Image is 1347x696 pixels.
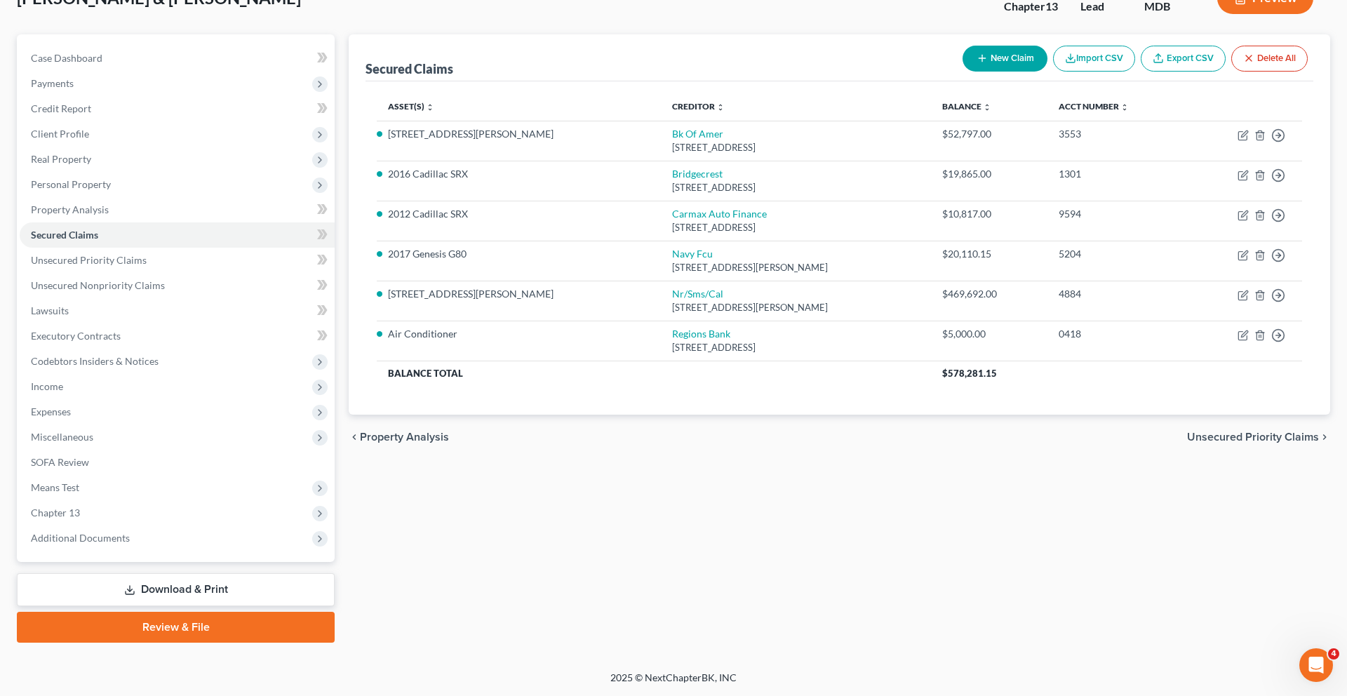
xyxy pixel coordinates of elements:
[31,431,93,443] span: Miscellaneous
[672,221,919,234] div: [STREET_ADDRESS]
[1059,167,1177,181] div: 1301
[942,167,1036,181] div: $19,865.00
[942,101,991,112] a: Balance unfold_more
[672,261,919,274] div: [STREET_ADDRESS][PERSON_NAME]
[31,380,63,392] span: Income
[31,456,89,468] span: SOFA Review
[31,355,159,367] span: Codebtors Insiders & Notices
[672,288,723,300] a: Nr/Sms/Cal
[31,77,74,89] span: Payments
[672,328,730,340] a: Regions Bank
[942,247,1036,261] div: $20,110.15
[274,671,1073,696] div: 2025 © NextChapterBK, INC
[31,203,109,215] span: Property Analysis
[349,431,360,443] i: chevron_left
[20,450,335,475] a: SOFA Review
[1231,46,1308,72] button: Delete All
[1059,127,1177,141] div: 3553
[31,102,91,114] span: Credit Report
[672,168,723,180] a: Bridgecrest
[20,46,335,71] a: Case Dashboard
[20,222,335,248] a: Secured Claims
[672,248,713,260] a: Navy Fcu
[1059,287,1177,301] div: 4884
[349,431,449,443] button: chevron_left Property Analysis
[1328,648,1339,660] span: 4
[1299,648,1333,682] iframe: Intercom live chat
[942,127,1036,141] div: $52,797.00
[426,103,434,112] i: unfold_more
[672,301,919,314] div: [STREET_ADDRESS][PERSON_NAME]
[31,178,111,190] span: Personal Property
[716,103,725,112] i: unfold_more
[20,298,335,323] a: Lawsuits
[17,612,335,643] a: Review & File
[31,52,102,64] span: Case Dashboard
[942,207,1036,221] div: $10,817.00
[360,431,449,443] span: Property Analysis
[377,361,931,386] th: Balance Total
[983,103,991,112] i: unfold_more
[672,141,919,154] div: [STREET_ADDRESS]
[672,101,725,112] a: Creditor unfold_more
[31,304,69,316] span: Lawsuits
[31,153,91,165] span: Real Property
[1059,207,1177,221] div: 9594
[672,128,723,140] a: Bk Of Amer
[1059,101,1129,112] a: Acct Number unfold_more
[1187,431,1319,443] span: Unsecured Priority Claims
[388,127,650,141] li: [STREET_ADDRESS][PERSON_NAME]
[388,207,650,221] li: 2012 Cadillac SRX
[1059,327,1177,341] div: 0418
[672,341,919,354] div: [STREET_ADDRESS]
[942,327,1036,341] div: $5,000.00
[388,327,650,341] li: Air Conditioner
[366,60,453,77] div: Secured Claims
[31,406,71,417] span: Expenses
[963,46,1047,72] button: New Claim
[388,247,650,261] li: 2017 Genesis G80
[1319,431,1330,443] i: chevron_right
[388,167,650,181] li: 2016 Cadillac SRX
[1059,247,1177,261] div: 5204
[388,101,434,112] a: Asset(s) unfold_more
[31,532,130,544] span: Additional Documents
[20,197,335,222] a: Property Analysis
[672,208,767,220] a: Carmax Auto Finance
[31,330,121,342] span: Executory Contracts
[17,573,335,606] a: Download & Print
[20,96,335,121] a: Credit Report
[31,229,98,241] span: Secured Claims
[31,128,89,140] span: Client Profile
[31,481,79,493] span: Means Test
[388,287,650,301] li: [STREET_ADDRESS][PERSON_NAME]
[672,181,919,194] div: [STREET_ADDRESS]
[1141,46,1226,72] a: Export CSV
[1120,103,1129,112] i: unfold_more
[942,287,1036,301] div: $469,692.00
[1187,431,1330,443] button: Unsecured Priority Claims chevron_right
[31,279,165,291] span: Unsecured Nonpriority Claims
[20,273,335,298] a: Unsecured Nonpriority Claims
[31,507,80,518] span: Chapter 13
[1053,46,1135,72] button: Import CSV
[942,368,997,379] span: $578,281.15
[31,254,147,266] span: Unsecured Priority Claims
[20,248,335,273] a: Unsecured Priority Claims
[20,323,335,349] a: Executory Contracts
